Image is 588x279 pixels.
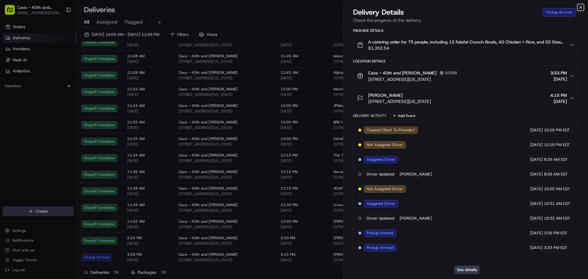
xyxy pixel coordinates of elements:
div: Location Details [353,59,578,64]
span: Knowledge Base [12,137,47,143]
span: Not Assigned Driver [367,186,403,192]
button: A catering order for 75 people, including 15 Falafel Crunch Bowls, 40 Chicken + Rice, and 20 Stea... [353,35,578,55]
span: 10193 [445,70,457,75]
span: 3:33 PM EDT [544,245,567,251]
span: [DATE] [48,111,61,116]
p: Check the progress of the delivery. [353,17,578,23]
div: Start new chat [28,58,100,65]
span: [DATE] [550,76,567,82]
button: Add Event [390,112,417,119]
img: 1736555255976-a54dd68f-1ca7-489b-9aae-adbdc363a1c4 [12,95,17,100]
span: [DATE] [530,127,543,133]
span: [DATE] [530,157,543,162]
span: [DATE] [530,142,543,148]
span: [DATE] [550,98,567,104]
span: Driver Updated [367,216,394,221]
button: [PERSON_NAME][STREET_ADDRESS][US_STATE]4:15 PM[DATE] [353,89,578,108]
button: Start new chat [104,60,111,68]
a: 💻API Documentation [49,134,101,145]
span: [DATE] [530,245,543,251]
span: 10:16 PM EDT [544,142,570,148]
span: • [45,111,47,116]
span: Created (Sent To Provider) [367,127,415,133]
input: Clear [16,40,101,46]
span: [DATE] [530,172,543,177]
span: [PERSON_NAME] [400,216,432,221]
img: Angelique Valdez [6,89,16,99]
span: 40th Madison [19,111,44,116]
span: [PERSON_NAME] [19,95,50,100]
button: Cava - 40th and [PERSON_NAME]10193[STREET_ADDRESS][US_STATE]3:33 PM[DATE] [353,66,578,86]
span: Pylon [61,152,74,156]
span: API Documentation [58,137,98,143]
span: • [51,95,53,100]
span: Not Assigned Driver [367,142,403,148]
div: We're available if you need us! [28,65,84,70]
span: Assigned Driver [367,157,395,162]
span: 8:39 AM EDT [544,157,568,162]
span: 4:15 PM [550,92,567,98]
span: [DATE] [530,230,543,236]
span: [PERSON_NAME] [368,92,403,98]
span: Pickup Enroute [367,230,394,236]
button: See details [454,266,480,274]
div: Delivery Activity [353,113,386,118]
span: [DATE] [530,201,543,206]
span: 3:26 PM EDT [544,230,567,236]
span: [DATE] [54,95,67,100]
span: Delivery Details [353,7,404,17]
div: 📗 [6,138,11,142]
a: 📗Knowledge Base [4,134,49,145]
span: 3:33 PM [550,70,567,76]
span: Cava - 40th and [PERSON_NAME] [368,70,436,76]
div: 💻 [52,138,57,142]
span: [STREET_ADDRESS][US_STATE] [368,98,431,104]
div: Past conversations [6,80,41,85]
span: 10:16 PM EDT [544,127,570,133]
img: 40th Madison [6,106,16,115]
span: [DATE] [530,216,543,221]
span: Pickup Arrived [367,245,394,251]
a: Powered byPylon [43,152,74,156]
span: 10:20 AM EDT [544,186,570,192]
span: [PERSON_NAME] [400,172,432,177]
img: 1738778727109-b901c2ba-d612-49f7-a14d-d897ce62d23f [13,58,24,70]
span: 10:32 AM EDT [544,216,570,221]
span: [DATE] [530,186,543,192]
span: 10:31 AM EDT [544,201,570,206]
span: $1,352.54 [368,45,564,51]
span: [STREET_ADDRESS][US_STATE] [368,76,459,82]
img: Nash [6,6,18,18]
div: Package Details [353,28,578,33]
span: Driver Updated [367,172,394,177]
span: 8:39 AM EDT [544,172,568,177]
span: A catering order for 75 people, including 15 Falafel Crunch Bowls, 40 Chicken + Rice, and 20 Stea... [368,39,564,45]
img: 1736555255976-a54dd68f-1ca7-489b-9aae-adbdc363a1c4 [6,58,17,70]
button: See all [95,78,111,86]
span: Assigned Driver [367,201,395,206]
p: Welcome 👋 [6,25,111,34]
